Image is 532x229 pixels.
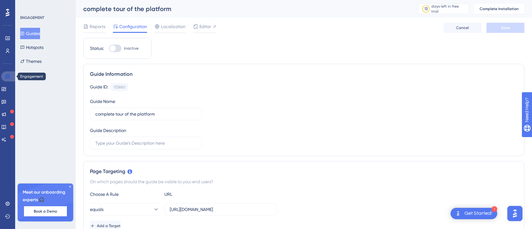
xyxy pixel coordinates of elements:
span: Save [501,25,510,30]
button: equals [90,203,159,216]
div: Guide ID: [90,83,108,91]
span: Meet our onboarding experts 🎧 [23,189,68,204]
div: days left in free trial [432,4,467,14]
div: 13 [424,6,428,11]
div: Guide Description [90,127,126,134]
span: Need Help? [15,2,39,9]
div: Status: [90,45,104,52]
button: Complete Installation [474,4,524,14]
span: Editor [199,23,211,30]
div: URL [164,190,234,198]
button: Guides [20,28,40,39]
input: Type your Guide’s Description here [95,140,197,147]
div: Page Targeting [90,168,518,175]
div: On which pages should the guide be visible to your end users? [90,178,518,185]
button: Book a Demo [24,206,67,216]
div: 1 [492,206,497,212]
div: 153880 [114,85,126,90]
span: Configuration [119,23,147,30]
span: Add a Target [97,223,121,228]
input: Type your Guide’s Name here [95,111,197,118]
div: Open Get Started! checklist, remaining modules: 1 [451,208,497,219]
span: Complete Installation [480,6,519,11]
iframe: UserGuiding AI Assistant Launcher [505,204,524,223]
div: Choose A Rule [90,190,159,198]
img: launcher-image-alternative-text [454,210,462,217]
input: yourwebsite.com/path [170,206,271,213]
span: Inactive [124,46,139,51]
span: Book a Demo [34,209,57,214]
button: Themes [20,56,42,67]
div: complete tour of the platform [83,4,403,13]
button: Cancel [444,23,482,33]
span: Cancel [456,25,469,30]
span: Reports [90,23,105,30]
button: Hotspots [20,42,44,53]
span: Localization [161,23,186,30]
div: Guide Information [90,70,518,78]
span: equals [90,206,103,213]
div: ENGAGEMENT [20,15,44,20]
button: Save [487,23,524,33]
div: Get Started! [464,210,492,217]
div: Guide Name [90,98,115,105]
